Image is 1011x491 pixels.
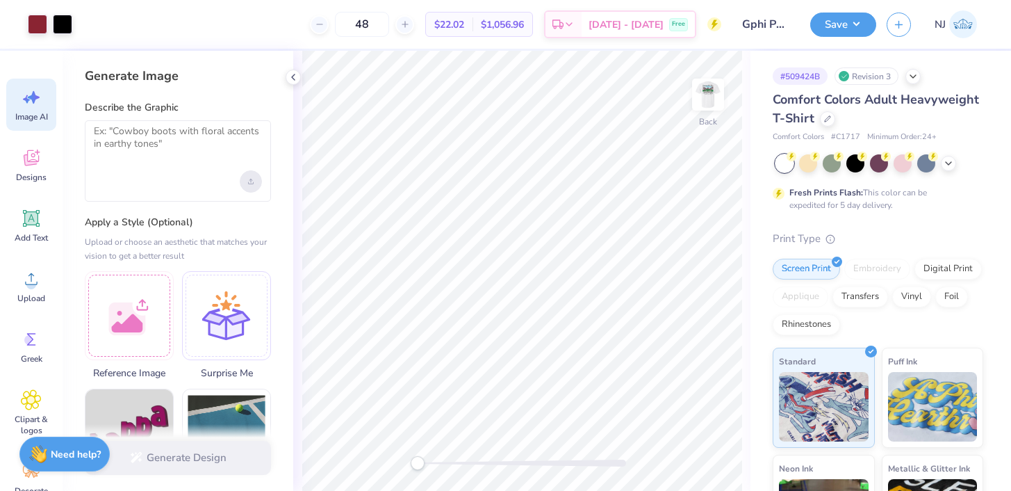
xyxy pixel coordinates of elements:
img: Standard [779,372,869,442]
img: Puff Ink [888,372,978,442]
div: Embroidery [844,259,910,280]
label: Describe the Graphic [85,101,271,115]
div: # 509424B [773,67,828,85]
input: Untitled Design [732,10,800,38]
span: Comfort Colors [773,131,824,143]
div: Print Type [773,231,983,247]
span: Metallic & Glitter Ink [888,461,970,476]
strong: Need help? [51,448,101,461]
span: Puff Ink [888,354,917,369]
img: Nick Johnson [949,10,977,38]
input: – – [335,12,389,37]
img: Back [694,81,722,108]
div: Upload or choose an aesthetic that matches your vision to get a better result [85,235,271,263]
span: # C1717 [831,131,860,143]
span: Image AI [15,111,48,122]
span: Neon Ink [779,461,813,476]
span: Greek [21,353,42,364]
span: Reference Image [85,366,174,380]
div: Upload image [240,170,262,193]
div: Screen Print [773,259,840,280]
strong: Fresh Prints Flash: [789,187,863,198]
a: NJ [928,10,983,38]
div: Rhinestones [773,314,840,335]
span: Add Text [15,232,48,243]
span: Upload [17,293,45,304]
div: Foil [935,287,968,307]
span: Standard [779,354,816,369]
div: Applique [773,287,828,307]
span: NJ [935,17,946,33]
div: This color can be expedited for 5 day delivery. [789,186,960,211]
label: Apply a Style (Optional) [85,216,271,230]
span: Clipart & logos [8,414,54,436]
span: Comfort Colors Adult Heavyweight T-Shirt [773,91,979,127]
button: Save [810,13,876,37]
div: Vinyl [892,287,931,307]
span: Designs [16,172,47,183]
span: Minimum Order: 24 + [867,131,937,143]
span: $22.02 [434,17,464,32]
span: Free [672,19,685,29]
img: Photorealistic [183,389,270,477]
img: Text-Based [85,389,173,477]
span: $1,056.96 [481,17,524,32]
span: Surprise Me [182,366,271,380]
div: Revision 3 [835,67,898,85]
span: [DATE] - [DATE] [589,17,664,32]
div: Digital Print [914,259,982,280]
div: Generate Image [85,67,271,84]
div: Accessibility label [411,456,425,470]
div: Back [699,115,717,128]
div: Transfers [832,287,888,307]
